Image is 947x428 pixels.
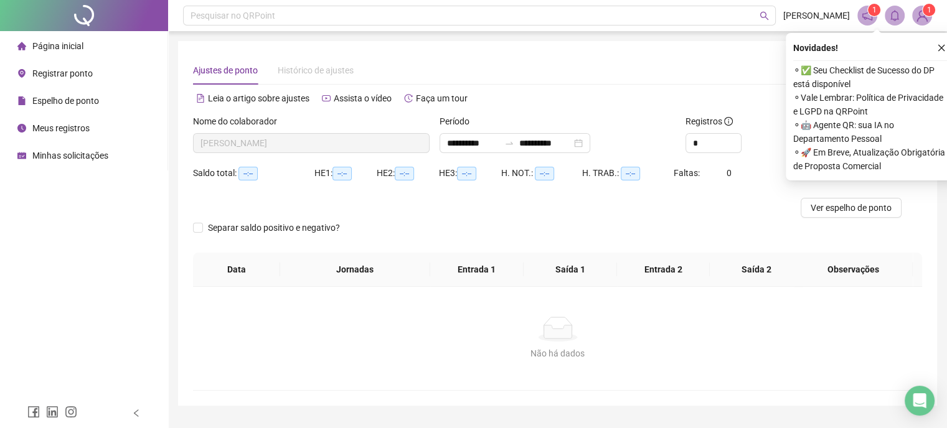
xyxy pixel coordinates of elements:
[504,138,514,148] span: swap-right
[524,253,617,287] th: Saída 1
[404,94,413,103] span: history
[801,198,902,218] button: Ver espelho de ponto
[334,93,392,103] span: Assista o vídeo
[862,10,873,21] span: notification
[504,138,514,148] span: to
[322,94,331,103] span: youtube
[416,93,468,103] span: Faça um tour
[889,10,900,21] span: bell
[27,406,40,418] span: facebook
[208,347,907,360] div: Não há dados
[621,167,640,180] span: --:--
[686,114,733,128] span: Registros
[208,93,309,103] span: Leia o artigo sobre ajustes
[32,123,90,133] span: Meus registros
[937,44,946,52] span: close
[872,6,877,14] span: 1
[377,166,439,180] div: HE 2:
[238,167,258,180] span: --:--
[17,151,26,160] span: schedule
[32,41,83,51] span: Página inicial
[32,68,93,78] span: Registrar ponto
[203,221,345,235] span: Separar saldo positivo e negativo?
[710,253,803,287] th: Saída 2
[32,151,108,160] span: Minhas solicitações
[439,166,501,180] div: HE 3:
[535,167,554,180] span: --:--
[278,65,354,75] span: Histórico de ajustes
[17,124,26,133] span: clock-circle
[17,42,26,50] span: home
[32,96,99,106] span: Espelho de ponto
[193,166,314,180] div: Saldo total:
[200,134,422,152] span: BEATRIZ GOMES FERREIRA
[430,253,524,287] th: Entrada 1
[501,166,582,180] div: H. NOT.:
[674,168,702,178] span: Faltas:
[582,166,673,180] div: H. TRAB.:
[804,263,903,276] span: Observações
[395,167,414,180] span: --:--
[913,6,931,25] img: 91589
[193,114,285,128] label: Nome do colaborador
[280,253,430,287] th: Jornadas
[724,117,733,126] span: info-circle
[923,4,935,16] sup: Atualize o seu contato no menu Meus Dados
[65,406,77,418] span: instagram
[811,201,892,215] span: Ver espelho de ponto
[314,166,377,180] div: HE 1:
[440,114,478,128] label: Período
[793,41,838,55] span: Novidades !
[196,94,205,103] span: file-text
[617,253,710,287] th: Entrada 2
[132,409,141,417] span: left
[783,9,850,22] span: [PERSON_NAME]
[760,11,769,21] span: search
[905,386,935,416] div: Open Intercom Messenger
[794,253,913,287] th: Observações
[332,167,352,180] span: --:--
[17,96,26,105] span: file
[727,168,732,178] span: 0
[868,4,880,16] sup: 1
[193,65,258,75] span: Ajustes de ponto
[17,69,26,78] span: environment
[927,6,931,14] span: 1
[46,406,59,418] span: linkedin
[193,253,280,287] th: Data
[457,167,476,180] span: --:--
